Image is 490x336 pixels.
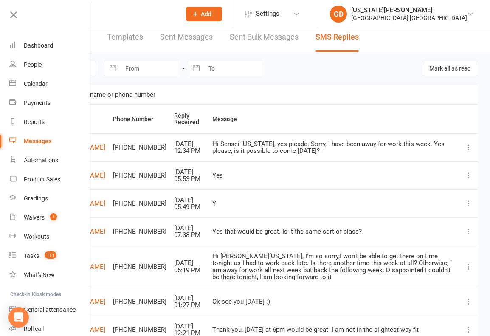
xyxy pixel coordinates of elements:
div: [DATE] [174,225,205,232]
a: Waivers 1 [9,208,90,227]
a: Workouts [9,227,90,246]
th: Reply Received [170,105,208,133]
input: From [121,61,180,76]
div: Payments [24,99,51,106]
div: [DATE] [174,260,205,267]
a: Sent Messages [160,23,213,52]
span: 111 [45,251,56,259]
a: SMS Replies [315,23,359,52]
div: Automations [24,157,58,164]
div: Product Sales [24,176,60,183]
div: Calendar [24,80,48,87]
a: General attendance kiosk mode [9,300,90,319]
div: Gradings [24,195,48,202]
div: 05:53 PM [174,175,205,183]
div: 12:34 PM [174,147,205,155]
div: 05:19 PM [174,267,205,274]
span: Add [201,11,211,17]
div: [US_STATE][PERSON_NAME] [351,6,467,14]
span: 1 [50,213,57,220]
span: Settings [256,4,279,23]
div: [PHONE_NUMBER] [113,298,166,305]
div: Thank you, [DATE] at 6pm would be great. I am not in the slightest way fit [212,326,456,333]
div: Hi [PERSON_NAME][US_STATE], I'm so sorry,I won't be able to get there on time tonight as I had to... [212,253,456,281]
div: Hi Sensei [US_STATE], yes pleade. Sorry, I have been away for work this week. Yes please, is it p... [212,141,456,155]
a: Messages [9,132,90,151]
div: [PHONE_NUMBER] [113,326,166,333]
div: 01:27 PM [174,302,205,309]
a: Dashboard [9,36,90,55]
div: [PHONE_NUMBER] [113,200,166,207]
div: Yes that would be great. Is it the same sort of class? [212,228,456,235]
a: Calendar [9,74,90,93]
div: Reports [24,119,45,125]
div: Open Intercom Messenger [8,307,29,328]
div: Workouts [24,233,49,240]
div: [DATE] [174,141,205,148]
div: General attendance [24,306,76,313]
input: Search by name or phone number [41,85,478,104]
a: Tasks 111 [9,246,90,265]
a: Reports [9,113,90,132]
a: Sent Bulk Messages [230,23,299,52]
div: [PHONE_NUMBER] [113,228,166,235]
div: GD [330,6,347,23]
button: Add [186,7,222,21]
div: Waivers [24,214,45,221]
div: Ok see you [DATE] :) [212,298,456,305]
div: 05:49 PM [174,203,205,211]
div: What's New [24,271,54,278]
div: [DATE] [174,295,205,302]
div: People [24,61,42,68]
a: People [9,55,90,74]
div: [PHONE_NUMBER] [113,263,166,271]
div: Tasks [24,252,39,259]
div: Messages [24,138,51,144]
div: Y [212,200,456,207]
input: Search... [50,8,175,20]
input: To [204,61,263,76]
div: Yes [212,172,456,179]
th: Message [208,105,460,133]
div: [PHONE_NUMBER] [113,172,166,179]
a: Product Sales [9,170,90,189]
div: [GEOGRAPHIC_DATA] [GEOGRAPHIC_DATA] [351,14,467,22]
a: Gradings [9,189,90,208]
div: [DATE] [174,197,205,204]
div: [DATE] [174,169,205,176]
div: Dashboard [24,42,53,49]
a: Payments [9,93,90,113]
button: Mark all as read [422,61,478,76]
div: [DATE] [174,323,205,330]
div: Roll call [24,325,44,332]
a: Templates [107,23,143,52]
th: Phone Number [109,105,170,133]
div: [PHONE_NUMBER] [113,144,166,151]
a: Automations [9,151,90,170]
div: 07:38 PM [174,232,205,239]
a: What's New [9,265,90,285]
